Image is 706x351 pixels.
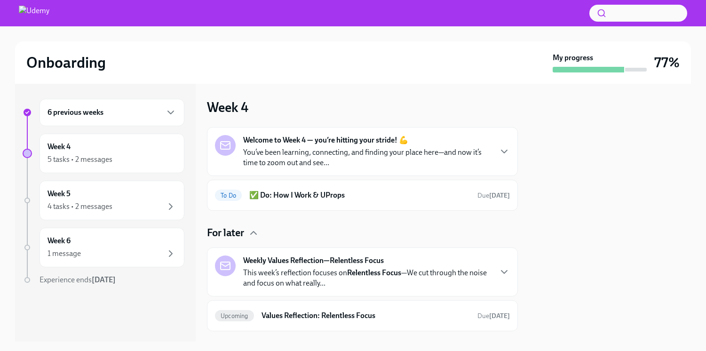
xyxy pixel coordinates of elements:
a: Week 61 message [23,228,184,267]
span: September 6th, 2025 10:00 [477,191,510,200]
h3: 77% [654,54,680,71]
div: 1 message [48,248,81,259]
h6: Values Reflection: Relentless Focus [262,311,470,321]
strong: [DATE] [92,275,116,284]
a: Week 54 tasks • 2 messages [23,181,184,220]
span: Experience ends [40,275,116,284]
p: This week’s reflection focuses on —We cut through the noise and focus on what really... [243,268,491,288]
a: UpcomingValues Reflection: Relentless FocusDue[DATE] [215,308,510,323]
h2: Onboarding [26,53,106,72]
strong: Relentless Focus [347,268,401,277]
div: 5 tasks • 2 messages [48,154,112,165]
h3: Week 4 [207,99,248,116]
span: Due [477,312,510,320]
h6: Week 6 [48,236,71,246]
strong: Weekly Values Reflection—Relentless Focus [243,255,384,266]
strong: Welcome to Week 4 — you’re hitting your stride! 💪 [243,135,408,145]
strong: [DATE] [489,312,510,320]
h6: Week 5 [48,189,71,199]
span: To Do [215,192,242,199]
h4: For later [207,226,244,240]
div: For later [207,226,518,240]
span: September 8th, 2025 10:00 [477,311,510,320]
span: Due [477,191,510,199]
p: You’ve been learning, connecting, and finding your place here—and now it’s time to zoom out and s... [243,147,491,168]
h6: Week 4 [48,142,71,152]
h6: ✅ Do: How I Work & UProps [249,190,470,200]
h6: 6 previous weeks [48,107,103,118]
img: Udemy [19,6,49,21]
strong: My progress [553,53,593,63]
div: 6 previous weeks [40,99,184,126]
strong: [DATE] [489,191,510,199]
span: Upcoming [215,312,254,319]
div: 4 tasks • 2 messages [48,201,112,212]
a: Week 45 tasks • 2 messages [23,134,184,173]
a: To Do✅ Do: How I Work & UPropsDue[DATE] [215,188,510,203]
